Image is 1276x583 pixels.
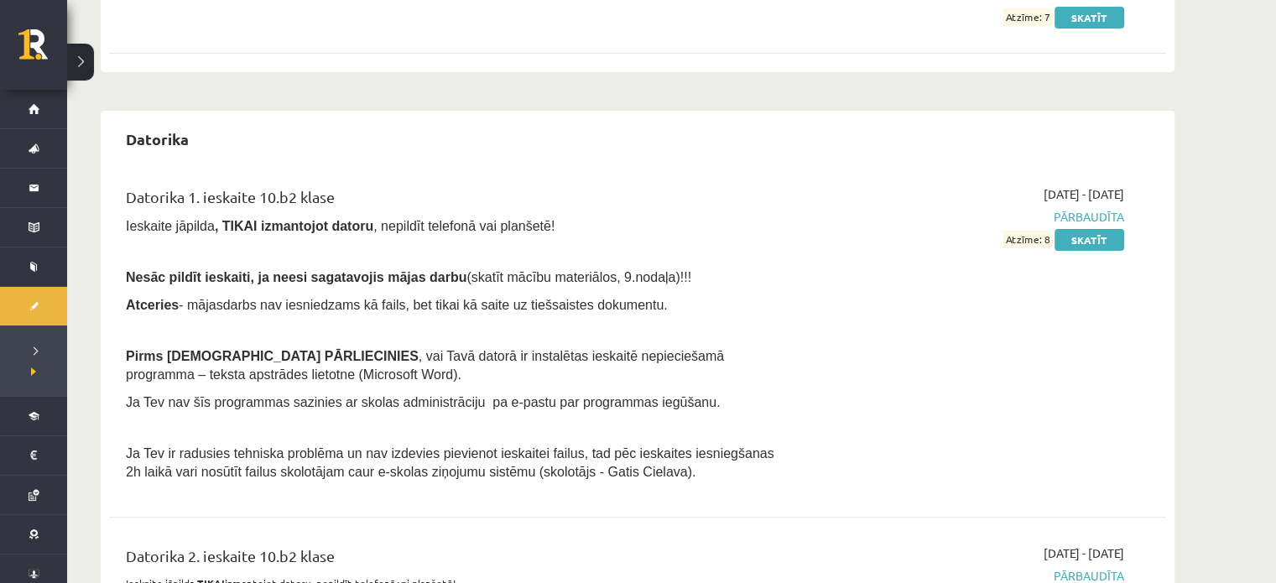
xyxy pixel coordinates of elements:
div: Datorika 1. ieskaite 10.b2 klase [126,185,783,216]
span: (skatīt mācību materiālos, 9.nodaļa)!!! [466,270,691,284]
span: - mājasdarbs nav iesniedzams kā fails, bet tikai kā saite uz tiešsaistes dokumentu. [126,298,668,312]
span: Pārbaudīta [808,208,1124,226]
h2: Datorika [109,119,206,159]
a: Rīgas 1. Tālmācības vidusskola [18,29,67,71]
a: Skatīt [1055,229,1124,251]
span: Atzīme: 8 [1003,231,1052,248]
span: [DATE] - [DATE] [1044,185,1124,203]
b: Atceries [126,298,179,312]
span: Nesāc pildīt ieskaiti, ja neesi sagatavojis mājas darbu [126,270,466,284]
span: Ieskaite jāpilda , nepildīt telefonā vai planšetē! [126,219,555,233]
b: , TIKAI izmantojot datoru [215,219,373,233]
span: Atzīme: 7 [1003,8,1052,26]
span: [DATE] - [DATE] [1044,544,1124,562]
a: Skatīt [1055,7,1124,29]
span: Ja Tev ir radusies tehniska problēma un nav izdevies pievienot ieskaitei failus, tad pēc ieskaite... [126,446,774,479]
span: , vai Tavā datorā ir instalētas ieskaitē nepieciešamā programma – teksta apstrādes lietotne (Micr... [126,349,724,382]
span: Ja Tev nav šīs programmas sazinies ar skolas administrāciju pa e-pastu par programmas iegūšanu. [126,395,720,409]
div: Datorika 2. ieskaite 10.b2 klase [126,544,783,575]
span: Pirms [DEMOGRAPHIC_DATA] PĀRLIECINIES [126,349,419,363]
